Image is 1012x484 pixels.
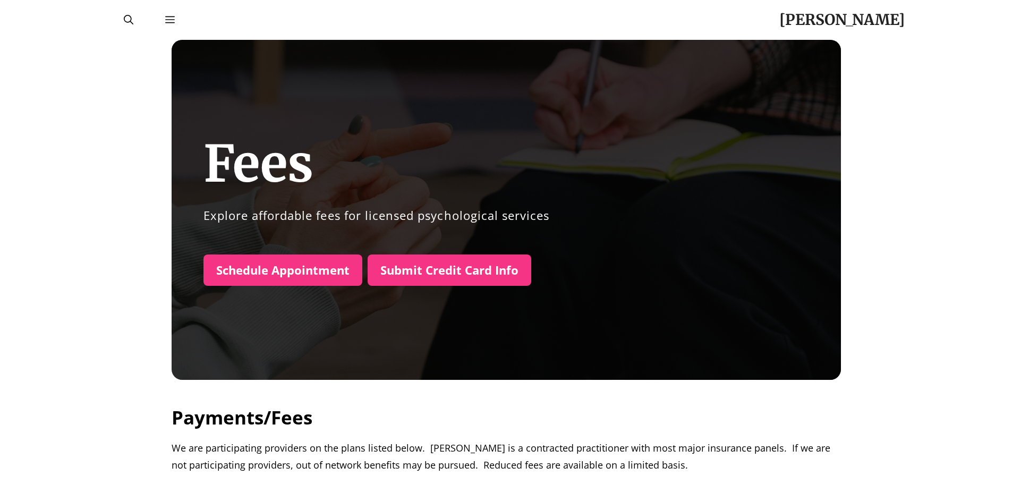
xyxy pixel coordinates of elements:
[368,254,531,286] a: Submit Credit Card Info
[779,10,905,29] a: [PERSON_NAME]
[203,134,313,194] h1: Fees
[172,406,841,429] h2: Payments/Fees
[172,439,841,474] p: We are participating providers on the plans listed below. [PERSON_NAME] is a contracted practitio...
[203,205,550,226] p: Explore affordable fees for licensed psychological services
[203,254,362,286] a: Schedule Appointment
